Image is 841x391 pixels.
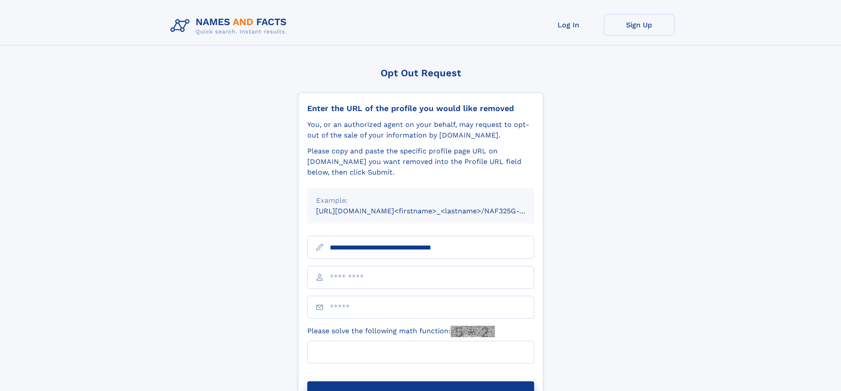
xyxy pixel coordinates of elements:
label: Please solve the following math function: [307,326,495,337]
div: Example: [316,195,525,206]
div: Opt Out Request [298,67,543,78]
div: Please copy and paste the specific profile page URL on [DOMAIN_NAME] you want removed into the Pr... [307,146,534,178]
div: Enter the URL of the profile you would like removed [307,104,534,113]
a: Log In [533,14,604,36]
img: Logo Names and Facts [167,14,294,38]
div: You, or an authorized agent on your behalf, may request to opt-out of the sale of your informatio... [307,119,534,141]
small: [URL][DOMAIN_NAME]<firstname>_<lastname>/NAF325G-xxxxxxxx [316,207,551,215]
a: Sign Up [604,14,675,36]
